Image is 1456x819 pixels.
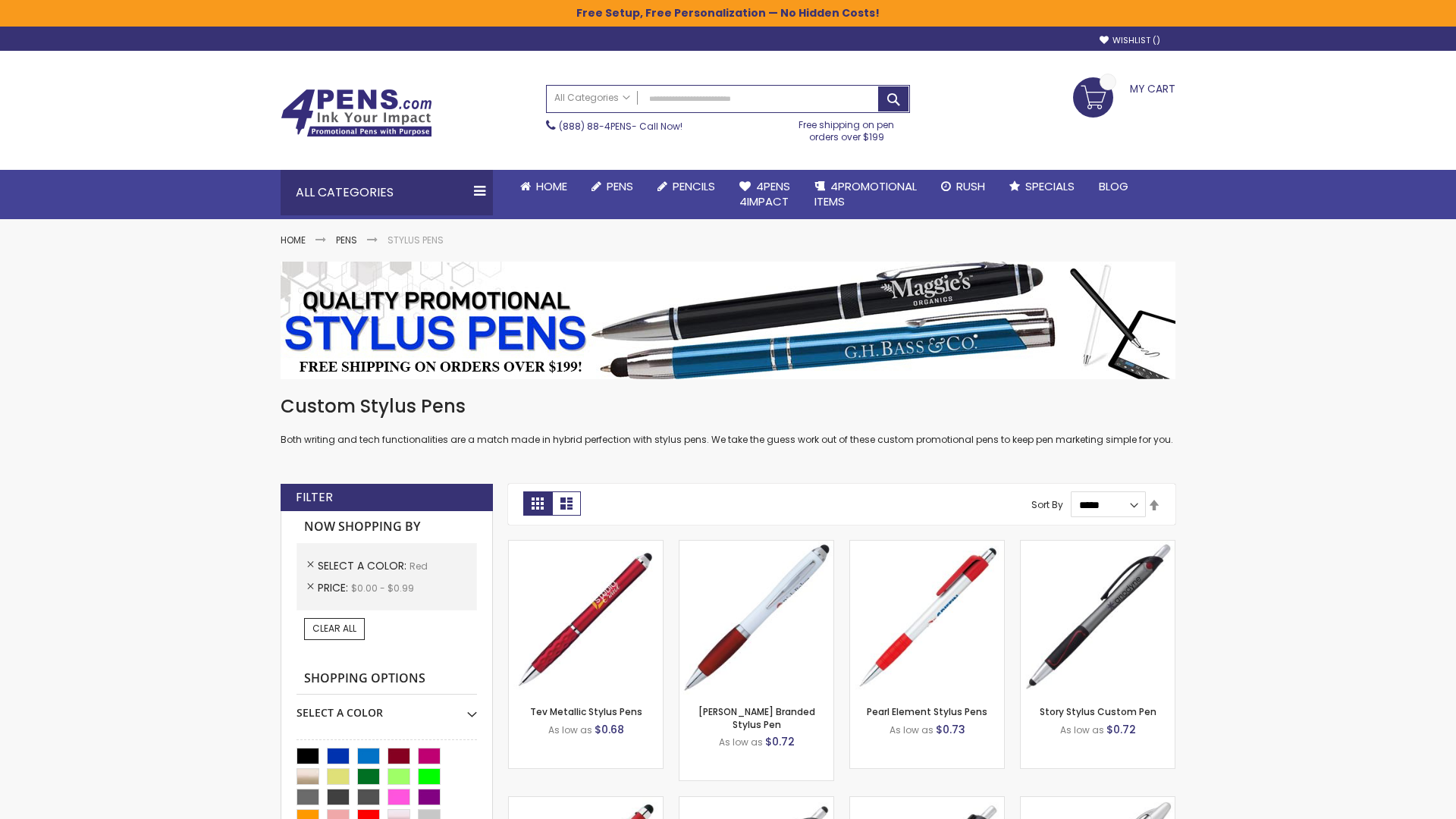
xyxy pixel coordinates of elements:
[281,89,432,137] img: 4Pens Custom Pens and Promotional Products
[1025,178,1075,194] span: Specials
[1021,541,1175,695] img: Story Stylus Custom Pen-Red
[554,92,630,104] span: All Categories
[318,558,409,573] span: Select A Color
[1100,35,1160,46] a: Wishlist
[351,582,414,595] span: $0.00 - $0.99
[508,170,579,203] a: Home
[1060,723,1104,736] span: As low as
[1099,178,1128,194] span: Blog
[1021,796,1175,809] a: Twist Highlighter-Pen Stylus Combo-Red
[536,178,567,194] span: Home
[679,796,833,809] a: Souvenir® Emblem Stylus Pen-Red
[739,178,790,209] span: 4Pens 4impact
[547,86,638,111] a: All Categories
[1021,540,1175,553] a: Story Stylus Custom Pen-Red
[929,170,997,203] a: Rush
[802,170,929,219] a: 4PROMOTIONALITEMS
[890,723,934,736] span: As low as
[579,170,645,203] a: Pens
[679,540,833,553] a: Ion White Branded Stylus Pen-Red
[727,170,802,219] a: 4Pens4impact
[956,178,985,194] span: Rush
[1031,498,1063,511] label: Sort By
[530,705,642,718] a: Tev Metallic Stylus Pens
[936,722,965,737] span: $0.73
[297,695,477,720] div: Select A Color
[509,796,663,809] a: Custom Stylus Grip Pens-Red
[679,541,833,695] img: Ion White Branded Stylus Pen-Red
[645,170,727,203] a: Pencils
[388,234,444,246] strong: Stylus Pens
[548,723,592,736] span: As low as
[1106,722,1136,737] span: $0.72
[281,394,1175,447] div: Both writing and tech functionalities are a match made in hybrid perfection with stylus pens. We ...
[523,491,552,516] strong: Grid
[312,622,356,635] span: Clear All
[850,541,1004,695] img: Pearl Element Stylus Pens-Red
[509,540,663,553] a: Tev Metallic Stylus Pens-Red
[1040,705,1156,718] a: Story Stylus Custom Pen
[281,394,1175,419] h1: Custom Stylus Pens
[595,722,624,737] span: $0.68
[850,796,1004,809] a: Souvenir® Anthem Stylus Pen-Red
[997,170,1087,203] a: Specials
[673,178,715,194] span: Pencils
[304,618,365,639] a: Clear All
[409,560,428,573] span: Red
[814,178,917,209] span: 4PROMOTIONAL ITEMS
[281,234,306,246] a: Home
[850,540,1004,553] a: Pearl Element Stylus Pens-Red
[336,234,357,246] a: Pens
[509,541,663,695] img: Tev Metallic Stylus Pens-Red
[297,511,477,543] strong: Now Shopping by
[698,705,815,730] a: [PERSON_NAME] Branded Stylus Pen
[281,262,1175,379] img: Stylus Pens
[281,170,493,215] div: All Categories
[867,705,987,718] a: Pearl Element Stylus Pens
[783,113,911,143] div: Free shipping on pen orders over $199
[607,178,633,194] span: Pens
[765,734,795,749] span: $0.72
[318,580,351,595] span: Price
[1087,170,1141,203] a: Blog
[559,120,682,133] span: - Call Now!
[719,736,763,748] span: As low as
[296,489,333,506] strong: Filter
[297,663,477,695] strong: Shopping Options
[559,120,632,133] a: (888) 88-4PENS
